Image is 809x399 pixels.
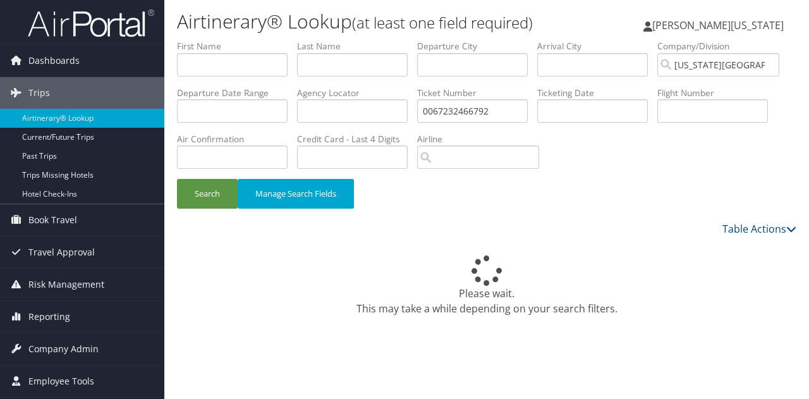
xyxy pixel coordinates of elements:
[177,40,297,52] label: First Name
[297,40,417,52] label: Last Name
[417,133,549,145] label: Airline
[28,365,94,397] span: Employee Tools
[537,40,657,52] label: Arrival City
[177,87,297,99] label: Departure Date Range
[652,18,784,32] span: [PERSON_NAME][US_STATE]
[238,179,354,209] button: Manage Search Fields
[28,204,77,236] span: Book Travel
[657,87,777,99] label: Flight Number
[657,40,789,52] label: Company/Division
[177,8,590,35] h1: Airtinerary® Lookup
[28,8,154,38] img: airportal-logo.png
[417,87,537,99] label: Ticket Number
[28,269,104,300] span: Risk Management
[28,333,99,365] span: Company Admin
[722,222,796,236] a: Table Actions
[28,77,50,109] span: Trips
[28,301,70,333] span: Reporting
[537,87,657,99] label: Ticketing Date
[417,40,537,52] label: Departure City
[28,45,80,77] span: Dashboards
[643,6,796,44] a: [PERSON_NAME][US_STATE]
[352,12,533,33] small: (at least one field required)
[177,133,297,145] label: Air Confirmation
[28,236,95,268] span: Travel Approval
[297,133,417,145] label: Credit Card - Last 4 Digits
[297,87,417,99] label: Agency Locator
[177,255,796,316] div: Please wait. This may take a while depending on your search filters.
[177,179,238,209] button: Search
